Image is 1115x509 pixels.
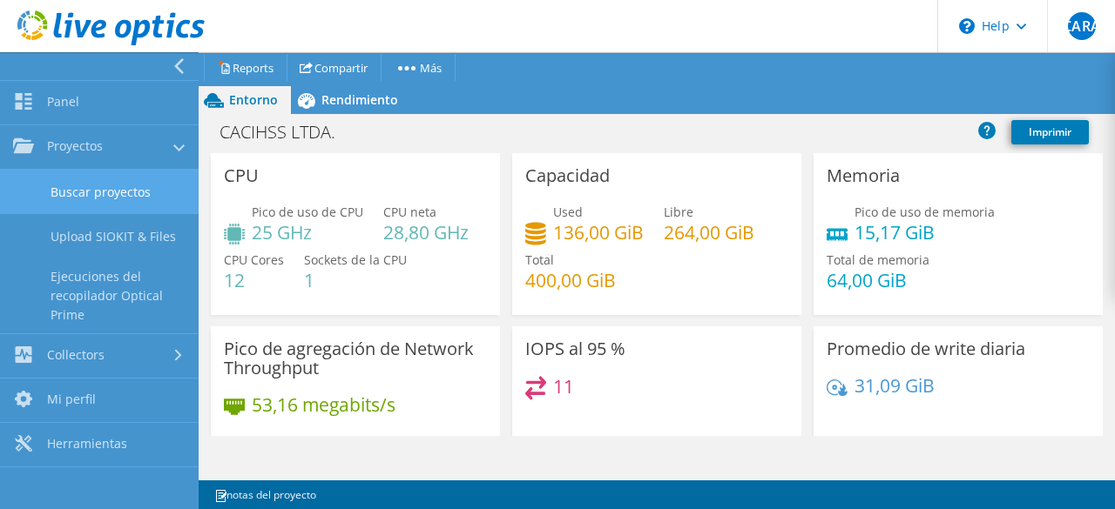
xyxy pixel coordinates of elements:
a: Más [381,54,456,81]
h3: Promedio de write diaria [827,339,1025,358]
span: Rendimiento [321,91,398,108]
h4: 11 [553,377,574,396]
span: CPU neta [383,204,436,220]
span: Entorno [229,91,278,108]
span: Total [525,251,554,268]
a: notas del proyecto [202,484,328,506]
h1: CACIHSS LTDA. [212,123,362,142]
svg: \n [959,18,975,34]
span: Pico de uso de memoria [855,204,995,220]
h4: 1 [304,271,407,290]
h3: IOPS al 95 % [525,339,625,358]
span: Total de memoria [827,251,929,268]
h3: Capacidad [525,166,610,185]
span: Used [553,204,583,220]
h4: 31,09 GiB [855,376,935,395]
a: Compartir [287,54,382,81]
h4: 400,00 GiB [525,271,616,290]
h4: 264,00 GiB [664,223,754,242]
a: Imprimir [1011,120,1089,144]
h4: 25 GHz [252,223,363,242]
span: CPU Cores [224,251,284,268]
a: Reports [204,54,287,81]
h3: Memoria [827,166,900,185]
h3: CPU [224,166,259,185]
h4: 12 [224,271,284,290]
span: Pico de uso de CPU [252,204,363,220]
span: CARA [1068,12,1096,40]
span: Sockets de la CPU [304,251,407,268]
h4: 53,16 megabits/s [252,395,395,414]
h3: Pico de agregación de Network Throughput [224,339,487,378]
span: Libre [664,204,693,220]
h4: 28,80 GHz [383,223,469,242]
h4: 64,00 GiB [827,271,929,290]
h4: 15,17 GiB [855,223,995,242]
h4: 136,00 GiB [553,223,644,242]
